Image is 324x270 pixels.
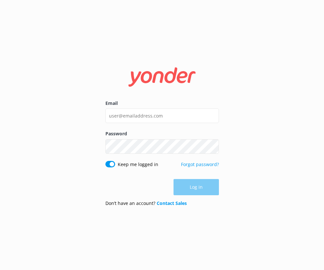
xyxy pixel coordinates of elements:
[105,130,219,137] label: Password
[118,161,158,168] label: Keep me logged in
[105,200,187,207] p: Don’t have an account?
[206,140,219,153] button: Show password
[157,200,187,206] a: Contact Sales
[181,161,219,167] a: Forgot password?
[105,108,219,123] input: user@emailaddress.com
[105,100,219,107] label: Email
